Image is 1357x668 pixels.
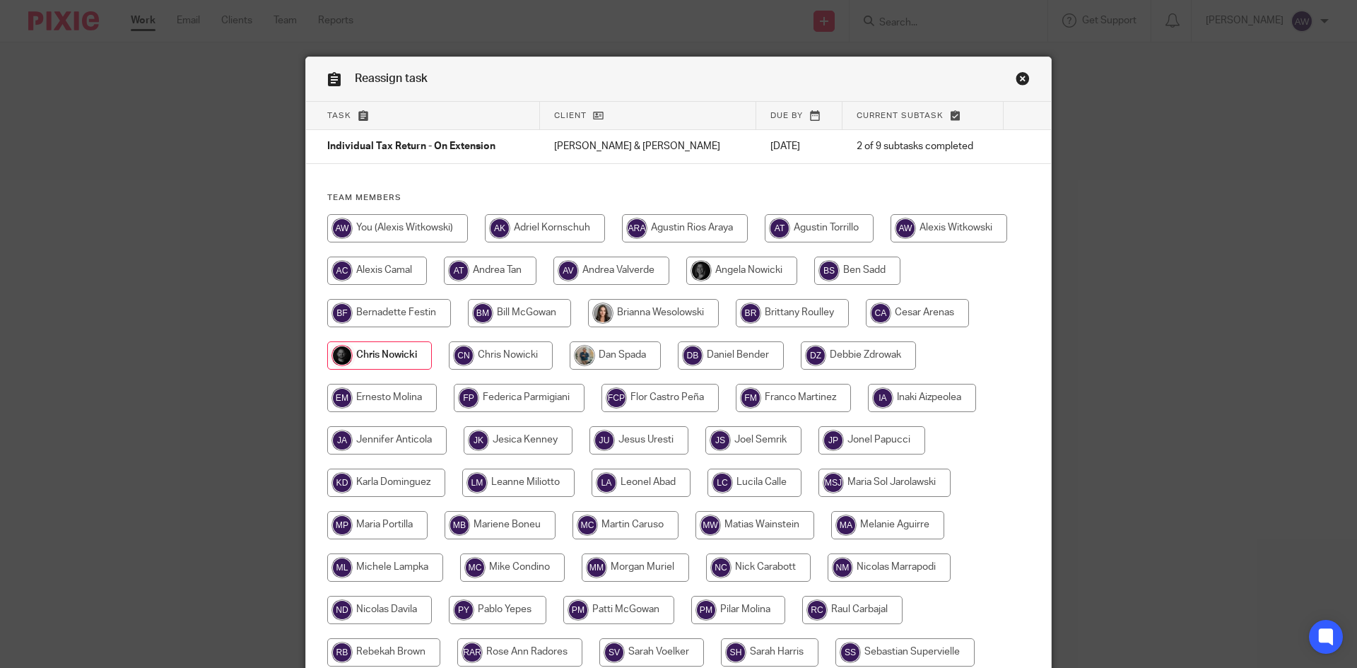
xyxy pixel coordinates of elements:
td: 2 of 9 subtasks completed [842,130,1004,164]
p: [DATE] [770,139,828,153]
span: Reassign task [355,73,428,84]
span: Individual Tax Return - On Extension [327,142,495,152]
span: Task [327,112,351,119]
p: [PERSON_NAME] & [PERSON_NAME] [554,139,742,153]
h4: Team members [327,192,1030,204]
span: Client [554,112,587,119]
a: Close this dialog window [1016,71,1030,90]
span: Current subtask [857,112,944,119]
span: Due by [770,112,803,119]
